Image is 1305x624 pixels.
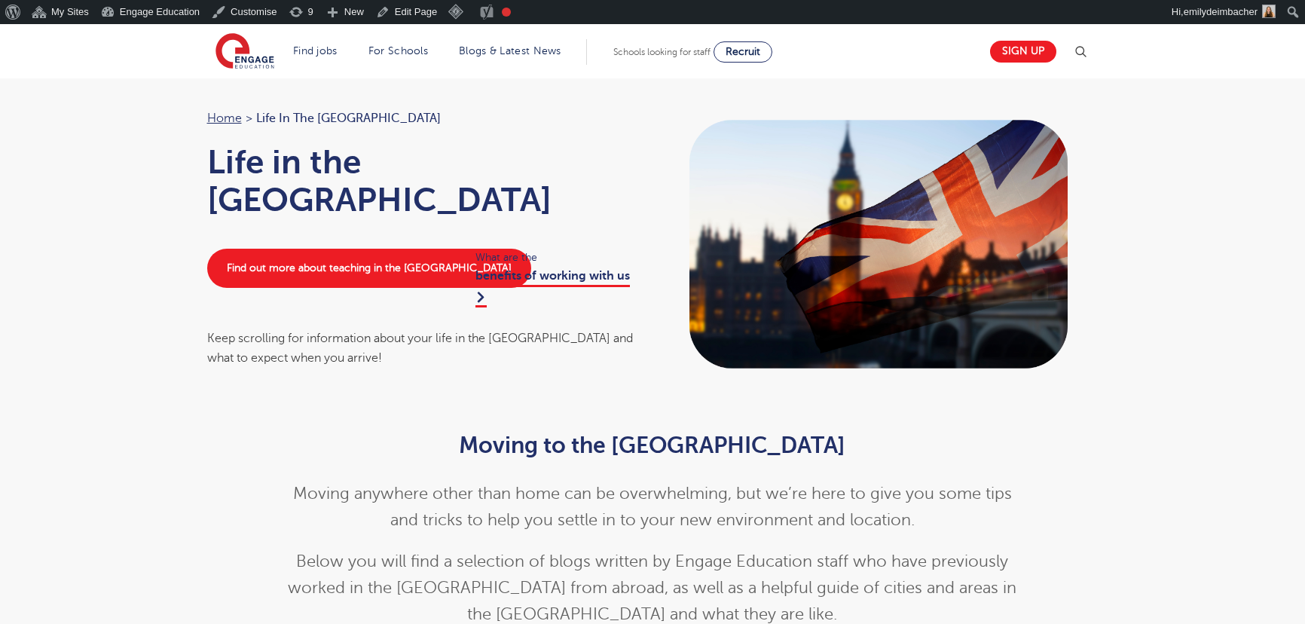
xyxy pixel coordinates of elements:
a: Recruit [714,41,772,63]
a: benefits of working with us [475,269,630,307]
span: Schools looking for staff [613,47,711,57]
span: What are the [475,249,637,266]
a: Find jobs [293,45,338,57]
img: Engage Education [215,33,274,71]
a: Blogs & Latest News [459,45,561,57]
a: Sign up [990,41,1056,63]
a: For Schools [368,45,428,57]
nav: breadcrumb [207,109,638,128]
h1: Life in the [GEOGRAPHIC_DATA] [207,143,638,219]
span: emilydeimbacher [1184,6,1258,17]
span: > [246,112,252,125]
span: Recruit [726,46,760,57]
a: Find out more about teaching in the [GEOGRAPHIC_DATA] [207,249,531,288]
div: Keep scrolling for information about your life in the [GEOGRAPHIC_DATA] and what to expect when y... [207,329,638,369]
span: Life in the [GEOGRAPHIC_DATA] [256,109,441,128]
h2: Moving to the [GEOGRAPHIC_DATA] [283,433,1022,458]
p: Moving anywhere other than home can be overwhelming, but we’re here to give you some tips and tri... [283,481,1022,534]
a: Home [207,112,242,125]
div: Focus keyphrase not set [502,8,511,17]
